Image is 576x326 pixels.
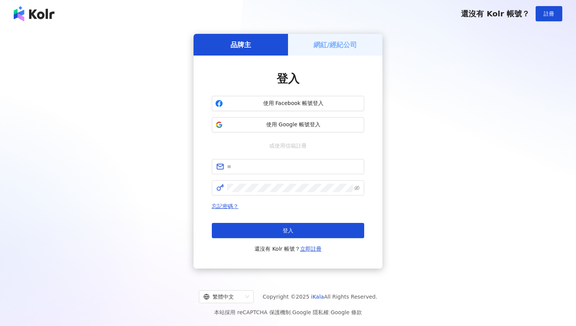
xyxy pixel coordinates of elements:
[277,72,299,85] span: 登入
[226,121,361,129] span: 使用 Google 帳號登入
[329,309,331,315] span: |
[536,6,562,21] button: 註冊
[354,185,360,191] span: eye-invisible
[283,227,293,234] span: 登入
[263,292,378,301] span: Copyright © 2025 All Rights Reserved.
[264,142,312,150] span: 或使用信箱註冊
[203,291,242,303] div: 繁體中文
[212,203,238,209] a: 忘記密碼？
[314,40,357,49] h5: 網紅/經紀公司
[291,309,293,315] span: |
[230,40,251,49] h5: 品牌主
[461,9,530,18] span: 還沒有 Kolr 帳號？
[214,308,362,317] span: 本站採用 reCAPTCHA 保護機制
[311,294,324,300] a: iKala
[226,100,361,107] span: 使用 Facebook 帳號登入
[254,244,322,253] span: 還沒有 Kolr 帳號？
[212,223,364,238] button: 登入
[331,309,362,315] a: Google 條款
[300,246,322,252] a: 立即註冊
[212,117,364,132] button: 使用 Google 帳號登入
[14,6,54,21] img: logo
[544,11,554,17] span: 註冊
[292,309,329,315] a: Google 隱私權
[212,96,364,111] button: 使用 Facebook 帳號登入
